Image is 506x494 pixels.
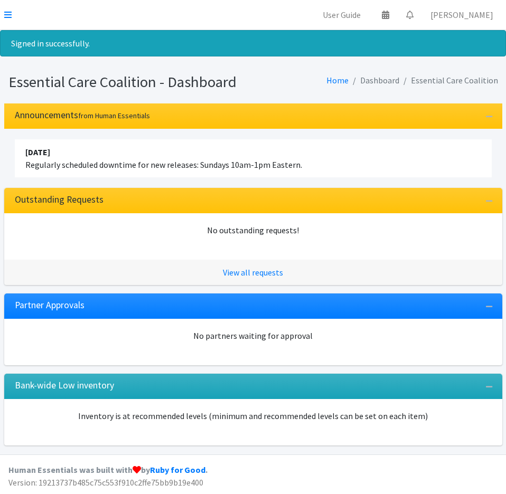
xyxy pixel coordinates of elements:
[15,194,104,205] h3: Outstanding Requests
[150,464,205,475] a: Ruby for Good
[314,4,369,25] a: User Guide
[15,300,85,311] h3: Partner Approvals
[15,410,492,422] p: Inventory is at recommended levels (minimum and recommended levels can be set on each item)
[15,110,150,121] h3: Announcements
[8,73,249,91] h1: Essential Care Coalition - Dashboard
[399,73,498,88] li: Essential Care Coalition
[223,267,283,278] a: View all requests
[8,477,203,488] span: Version: 19213737b485c75c553f910c2ffe75bb9b19e400
[15,224,492,236] div: No outstanding requests!
[15,329,492,342] div: No partners waiting for approval
[326,75,349,85] a: Home
[422,4,502,25] a: [PERSON_NAME]
[25,147,50,157] strong: [DATE]
[8,464,208,475] strong: Human Essentials was built with by .
[15,139,492,177] li: Regularly scheduled downtime for new releases: Sundays 10am-1pm Eastern.
[349,73,399,88] li: Dashboard
[78,111,150,120] small: from Human Essentials
[15,380,114,391] h3: Bank-wide Low inventory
